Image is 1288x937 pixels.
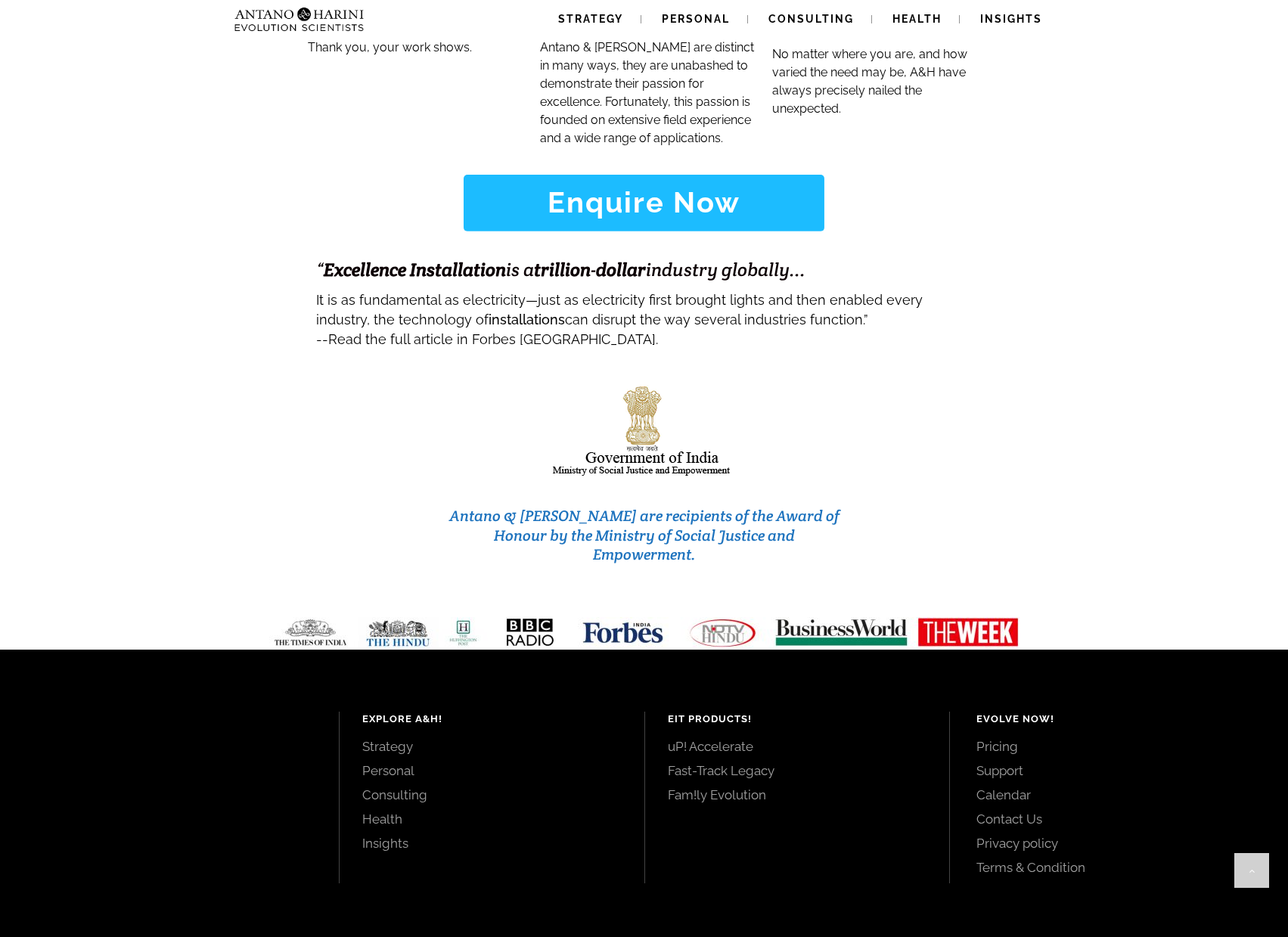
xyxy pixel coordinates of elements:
[362,787,621,803] a: Consulting
[976,762,1254,779] a: Support
[540,40,754,145] span: Antano & [PERSON_NAME] are distinct in many ways, they are unabashed to demonstrate their passion...
[328,323,658,350] a: Read the full article in Forbes [GEOGRAPHIC_DATA].
[558,13,623,25] span: Strategy
[668,738,926,755] a: uP! Accelerate
[551,382,737,479] img: india-logo1
[316,331,328,347] span: --
[976,835,1254,852] a: Privacy policy
[668,712,926,727] h4: EIT Products!
[316,258,805,281] span: “ is a - industry globally...
[548,185,740,219] strong: Enquire Now
[362,762,621,779] a: Personal
[668,787,926,803] a: Fam!ly Evolution
[362,738,621,755] a: Strategy
[892,13,942,25] span: Health
[668,762,926,779] a: Fast-Track Legacy
[768,13,854,25] span: Consulting
[308,40,472,54] span: Thank you, your work shows.
[534,258,591,281] strong: trillion
[257,617,1032,648] img: Media-Strip
[362,811,621,827] a: Health
[445,507,844,565] h3: Antano & [PERSON_NAME] are recipients of the Award of Honour by the Ministry of Social Justice an...
[316,292,923,327] span: It is as fundamental as electricity—just as electricity first brought lights and then enabled eve...
[976,712,1254,727] h4: Evolve Now!
[362,835,621,852] a: Insights
[596,258,646,281] strong: dollar
[324,258,506,281] strong: Excellence Installation
[328,331,658,347] span: Read the full article in Forbes [GEOGRAPHIC_DATA].
[362,712,621,727] h4: Explore A&H!
[976,811,1254,827] a: Contact Us
[976,787,1254,803] a: Calendar
[464,175,824,231] a: Enquire Now
[772,47,967,116] span: No matter where you are, and how varied the need may be, A&H have always precisely nailed the une...
[976,859,1254,876] a: Terms & Condition
[976,738,1254,755] a: Pricing
[980,13,1042,25] span: Insights
[489,312,565,327] strong: installations
[662,13,730,25] span: Personal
